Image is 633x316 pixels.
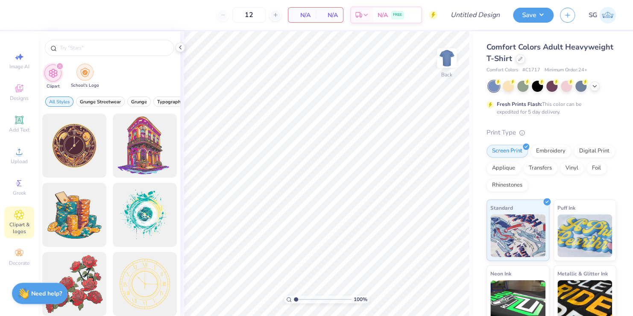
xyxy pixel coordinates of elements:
span: Metallic & Glitter Ink [557,269,608,278]
img: Stevani Grosso [599,7,616,23]
img: Back [438,50,455,67]
span: Add Text [9,126,29,133]
a: SG [589,7,616,23]
input: – – [232,7,266,23]
span: Upload [11,158,28,165]
div: Embroidery [530,145,571,158]
span: Neon Ink [490,269,511,278]
button: filter button [76,97,125,107]
button: filter button [127,97,151,107]
span: Grunge [131,99,147,105]
div: filter for School's Logo [71,64,99,89]
div: Applique [486,162,521,175]
button: filter button [44,64,62,90]
button: filter button [45,97,73,107]
img: Clipart Image [48,68,58,78]
div: Back [441,71,452,79]
img: Standard [490,214,545,257]
div: Foil [586,162,607,175]
span: # C1717 [522,67,540,74]
span: Image AI [9,63,29,70]
span: Grunge Streetwear [80,99,121,105]
div: Digital Print [574,145,615,158]
span: Standard [490,203,513,212]
span: N/A [321,11,338,20]
span: Greek [13,190,26,196]
span: Puff Ink [557,203,575,212]
div: Rhinestones [486,179,528,192]
div: filter for Clipart [44,64,62,90]
span: School's Logo [71,82,99,89]
span: Minimum Order: 24 + [545,67,587,74]
span: 100 % [354,296,367,303]
div: Vinyl [560,162,584,175]
span: Comfort Colors [486,67,518,74]
span: Comfort Colors Adult Heavyweight T-Shirt [486,42,613,64]
span: All Styles [49,99,70,105]
div: Screen Print [486,145,528,158]
span: Typography [157,99,183,105]
div: Print Type [486,128,616,138]
input: Untitled Design [444,6,507,23]
button: filter button [71,64,99,90]
span: N/A [293,11,311,20]
input: Try "Stars" [59,44,168,52]
button: filter button [153,97,187,107]
span: Decorate [9,260,29,266]
span: Clipart [47,83,60,90]
strong: Fresh Prints Flash: [497,101,542,108]
span: Designs [10,95,29,102]
button: Save [513,8,554,23]
span: N/A [378,11,388,20]
div: This color can be expedited for 5 day delivery. [497,100,602,116]
span: FREE [393,12,402,18]
span: Clipart & logos [4,221,34,235]
strong: Need help? [31,290,62,298]
img: Puff Ink [557,214,612,257]
div: Transfers [523,162,557,175]
span: SG [589,10,597,20]
img: School's Logo Image [80,67,90,77]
